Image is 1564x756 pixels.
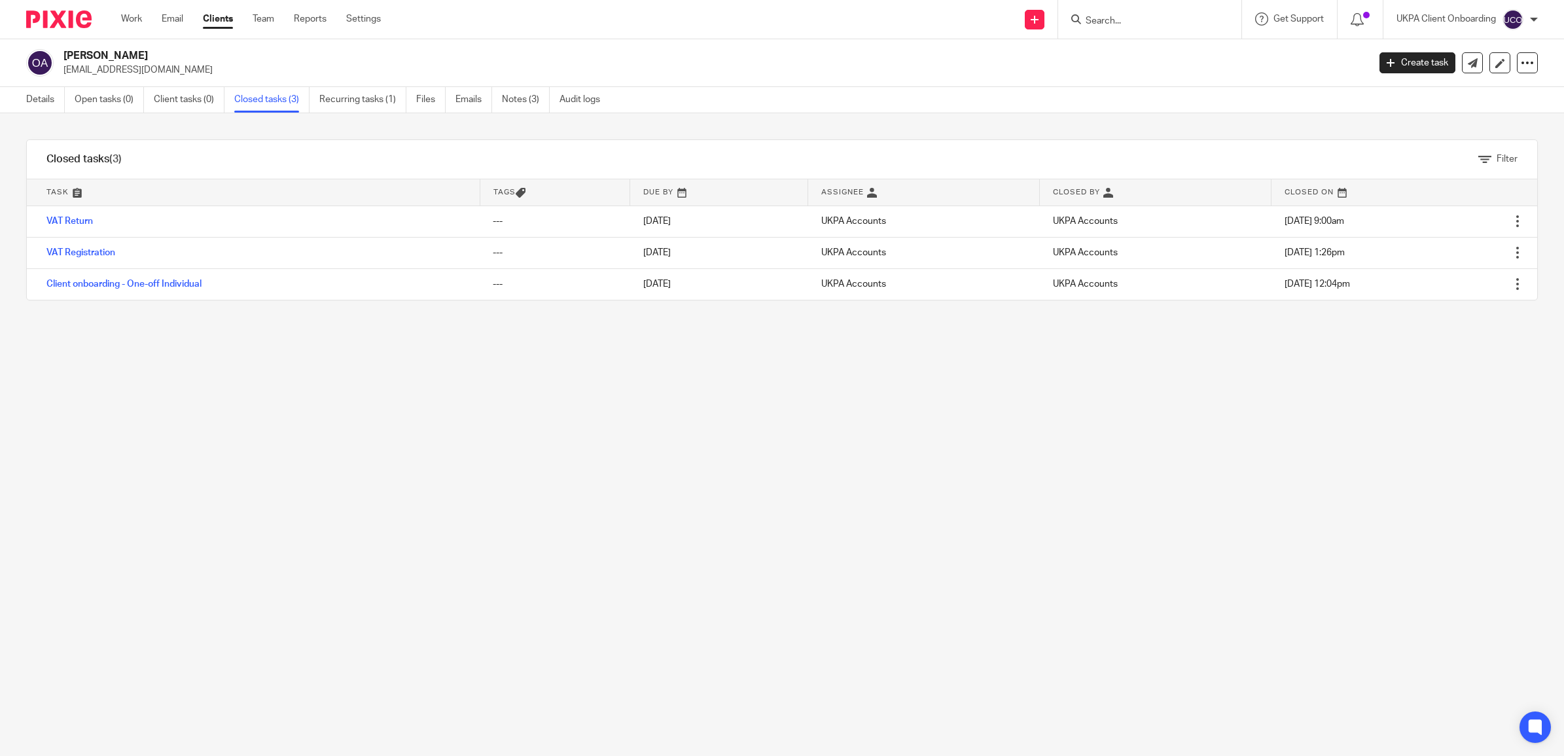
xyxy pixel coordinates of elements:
td: [DATE] [630,268,808,300]
a: Clients [203,12,233,26]
p: [EMAIL_ADDRESS][DOMAIN_NAME] [63,63,1360,77]
img: Pixie [26,10,92,28]
p: UKPA Client Onboarding [1396,12,1496,26]
a: Emails [455,87,492,113]
a: VAT Registration [46,248,115,257]
span: UKPA Accounts [1053,217,1118,226]
div: --- [493,215,616,228]
a: Email [162,12,183,26]
a: Work [121,12,142,26]
a: Closed tasks (3) [234,87,310,113]
a: Client onboarding - One-off Individual [46,279,202,289]
th: Tags [480,179,630,206]
span: Filter [1497,154,1518,164]
td: UKPA Accounts [808,268,1040,300]
a: Notes (3) [502,87,550,113]
img: svg%3E [26,49,54,77]
td: UKPA Accounts [808,206,1040,237]
span: (3) [109,154,122,164]
a: Settings [346,12,381,26]
td: UKPA Accounts [808,237,1040,268]
td: [DATE] [630,237,808,268]
img: svg%3E [1502,9,1523,30]
a: Audit logs [560,87,610,113]
div: --- [493,246,616,259]
div: --- [493,278,616,291]
a: Reports [294,12,327,26]
a: Create task [1379,52,1455,73]
h2: [PERSON_NAME] [63,49,1101,63]
span: [DATE] 9:00am [1285,217,1344,226]
span: [DATE] 12:04pm [1285,279,1350,289]
span: UKPA Accounts [1053,248,1118,257]
span: [DATE] 1:26pm [1285,248,1345,257]
input: Search [1084,16,1202,27]
a: VAT Return [46,217,93,226]
a: Recurring tasks (1) [319,87,406,113]
a: Team [253,12,274,26]
a: Details [26,87,65,113]
span: UKPA Accounts [1053,279,1118,289]
span: Get Support [1273,14,1324,24]
a: Open tasks (0) [75,87,144,113]
td: [DATE] [630,206,808,237]
a: Files [416,87,446,113]
a: Client tasks (0) [154,87,224,113]
h1: Closed tasks [46,153,122,166]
